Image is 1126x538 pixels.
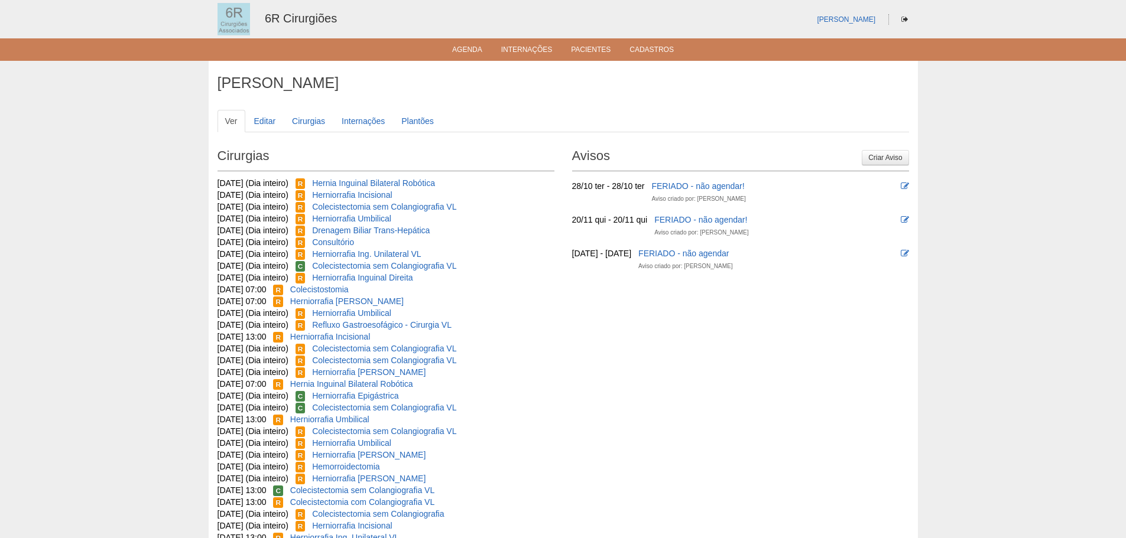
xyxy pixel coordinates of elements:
[654,215,747,224] a: FERIADO - não agendar!
[312,226,430,235] a: Drenagem Biliar Trans-Hepática
[218,356,288,365] span: [DATE] (Dia inteiro)
[312,214,391,223] a: Herniorrafia Umbilical
[218,110,245,132] a: Ver
[817,15,875,24] a: [PERSON_NAME]
[218,415,267,424] span: [DATE] 13:00
[284,110,333,132] a: Cirurgias
[218,178,288,188] span: [DATE] (Dia inteiro)
[218,261,288,270] span: [DATE] (Dia inteiro)
[218,485,267,495] span: [DATE] 13:00
[296,367,306,378] span: Reservada
[296,344,306,354] span: Reservada
[218,403,288,412] span: [DATE] (Dia inteiro)
[218,320,288,330] span: [DATE] (Dia inteiro)
[296,450,306,461] span: Reservada
[296,462,306,472] span: Reservada
[218,474,288,483] span: [DATE] (Dia inteiro)
[218,273,288,282] span: [DATE] (Dia inteiro)
[218,332,267,341] span: [DATE] 13:00
[296,226,306,236] span: Reservada
[290,379,413,389] a: Hernia Inguinal Bilateral Robótica
[312,356,456,365] a: Colecistectomia sem Colangiografia VL
[218,249,288,259] span: [DATE] (Dia inteiro)
[296,438,306,449] span: Reservada
[273,415,283,425] span: Reservada
[273,285,283,295] span: Reservada
[218,190,288,200] span: [DATE] (Dia inteiro)
[312,308,391,318] a: Herniorrafia Umbilical
[312,273,413,282] a: Herniorrafia Inguinal Direita
[296,391,306,402] span: Confirmada
[501,45,553,57] a: Internações
[218,144,554,171] h2: Cirurgias
[571,45,611,57] a: Pacientes
[901,182,909,190] i: Editar
[452,45,482,57] a: Agenda
[296,474,306,484] span: Reservada
[312,426,456,436] a: Colecistectomia sem Colangiografia VL
[862,150,908,165] a: Criar Aviso
[218,509,288,519] span: [DATE] (Dia inteiro)
[572,214,648,226] div: 20/11 qui - 20/11 qui
[312,391,398,400] a: Herniorrafia Epigástrica
[312,202,456,211] a: Colecistectomia sem Colangiografia VL
[312,450,426,459] a: Herniorrafia [PERSON_NAME]
[296,426,306,437] span: Reservada
[290,296,404,306] a: Herniorrafia [PERSON_NAME]
[901,16,908,23] i: Sair
[218,450,288,459] span: [DATE] (Dia inteiro)
[654,227,748,239] div: Aviso criado por: [PERSON_NAME]
[572,144,909,171] h2: Avisos
[312,237,354,247] a: Consultório
[296,273,306,283] span: Reservada
[296,509,306,520] span: Reservada
[312,462,379,471] a: Hemorroidectomia
[273,379,283,390] span: Reservada
[572,247,632,259] div: [DATE] - [DATE]
[312,320,452,330] a: Refluxo Gastroesofágico - Cirurgia VL
[296,237,306,248] span: Reservada
[651,193,745,205] div: Aviso criado por: [PERSON_NAME]
[394,110,441,132] a: Plantões
[290,285,349,294] a: Colecistostomia
[901,216,909,224] i: Editar
[296,403,306,413] span: Confirmada
[296,261,306,272] span: Confirmada
[296,356,306,366] span: Reservada
[296,190,306,201] span: Reservada
[296,178,306,189] span: Reservada
[296,214,306,224] span: Reservada
[273,332,283,343] span: Reservada
[273,296,283,307] span: Reservada
[218,308,288,318] span: [DATE] (Dia inteiro)
[901,249,909,257] i: Editar
[312,249,421,259] a: Herniorrafia Ing. Unilateral VL
[312,367,426,377] a: Herniorrafia [PERSON_NAME]
[290,332,370,341] a: Herniorrafia Incisional
[638,260,732,272] div: Aviso criado por: [PERSON_NAME]
[312,438,391,448] a: Herniorrafia Umbilical
[218,202,288,211] span: [DATE] (Dia inteiro)
[296,308,306,319] span: Reservada
[334,110,392,132] a: Internações
[218,497,267,507] span: [DATE] 13:00
[218,426,288,436] span: [DATE] (Dia inteiro)
[290,485,434,495] a: Colecistectomia sem Colangiografia VL
[273,485,283,496] span: Confirmada
[296,249,306,260] span: Reservada
[218,521,288,530] span: [DATE] (Dia inteiro)
[629,45,674,57] a: Cadastros
[218,462,288,471] span: [DATE] (Dia inteiro)
[218,438,288,448] span: [DATE] (Dia inteiro)
[290,415,369,424] a: Herniorrafia Umbilical
[218,214,288,223] span: [DATE] (Dia inteiro)
[638,249,729,258] a: FERIADO - não agendar
[218,285,267,294] span: [DATE] 07:00
[312,190,392,200] a: Herniorrafia Incisional
[218,237,288,247] span: [DATE] (Dia inteiro)
[265,12,337,25] a: 6R Cirurgiões
[312,509,444,519] a: Colecistectomia sem Colangiografia
[296,202,306,213] span: Reservada
[218,344,288,353] span: [DATE] (Dia inteiro)
[246,110,284,132] a: Editar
